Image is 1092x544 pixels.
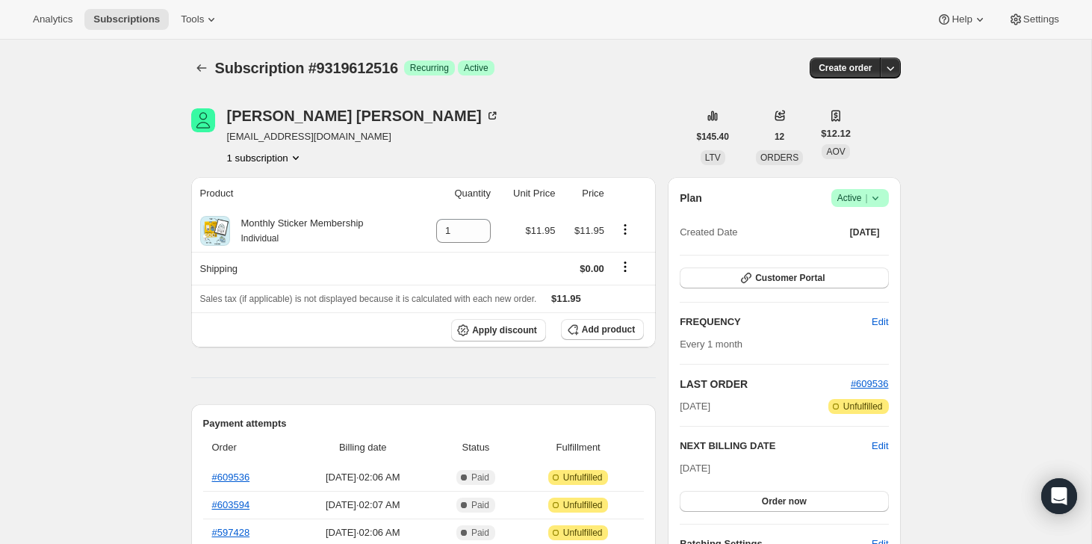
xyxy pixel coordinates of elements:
[850,226,880,238] span: [DATE]
[851,378,889,389] a: #609536
[296,498,430,513] span: [DATE] · 02:07 AM
[296,525,430,540] span: [DATE] · 02:06 AM
[843,401,883,412] span: Unfulfilled
[580,263,604,274] span: $0.00
[230,216,364,246] div: Monthly Sticker Membership
[563,499,603,511] span: Unfulfilled
[841,222,889,243] button: [DATE]
[215,60,398,76] span: Subscription #9319612516
[680,268,888,288] button: Customer Portal
[410,62,449,74] span: Recurring
[200,216,230,246] img: product img
[471,472,489,483] span: Paid
[680,463,710,474] span: [DATE]
[526,225,556,236] span: $11.95
[212,527,250,538] a: #597428
[227,108,500,123] div: [PERSON_NAME] [PERSON_NAME]
[551,293,581,304] span: $11.95
[865,192,867,204] span: |
[582,324,635,336] span: Add product
[613,221,637,238] button: Product actions
[837,191,883,205] span: Active
[688,126,738,147] button: $145.40
[680,491,888,512] button: Order now
[952,13,972,25] span: Help
[872,315,888,330] span: Edit
[200,294,537,304] span: Sales tax (if applicable) is not displayed because it is calculated with each new order.
[851,377,889,392] button: #609536
[227,129,500,144] span: [EMAIL_ADDRESS][DOMAIN_NAME]
[172,9,228,30] button: Tools
[821,126,851,141] span: $12.12
[705,152,721,163] span: LTV
[680,377,851,392] h2: LAST ORDER
[563,472,603,483] span: Unfulfilled
[1041,478,1077,514] div: Open Intercom Messenger
[762,495,807,507] span: Order now
[680,191,702,205] h2: Plan
[559,177,608,210] th: Price
[613,259,637,275] button: Shipping actions
[24,9,81,30] button: Analytics
[203,431,291,464] th: Order
[521,440,635,455] span: Fulfillment
[241,233,279,244] small: Individual
[574,225,604,236] span: $11.95
[471,499,489,511] span: Paid
[775,131,784,143] span: 12
[563,527,603,539] span: Unfulfilled
[296,440,430,455] span: Billing date
[227,150,303,165] button: Product actions
[191,58,212,78] button: Subscriptions
[203,416,645,431] h2: Payment attempts
[439,440,512,455] span: Status
[819,62,872,74] span: Create order
[495,177,559,210] th: Unit Price
[212,499,250,510] a: #603594
[93,13,160,25] span: Subscriptions
[191,252,415,285] th: Shipping
[810,58,881,78] button: Create order
[680,439,872,454] h2: NEXT BILLING DATE
[84,9,169,30] button: Subscriptions
[826,146,845,157] span: AOV
[451,319,546,341] button: Apply discount
[680,225,737,240] span: Created Date
[680,339,742,350] span: Every 1 month
[415,177,495,210] th: Quantity
[760,152,798,163] span: ORDERS
[755,272,825,284] span: Customer Portal
[33,13,72,25] span: Analytics
[999,9,1068,30] button: Settings
[191,177,415,210] th: Product
[296,470,430,485] span: [DATE] · 02:06 AM
[472,324,537,336] span: Apply discount
[471,527,489,539] span: Paid
[680,315,872,330] h2: FREQUENCY
[561,319,644,340] button: Add product
[191,108,215,132] span: Brittany Walsh
[680,399,710,414] span: [DATE]
[766,126,793,147] button: 12
[1023,13,1059,25] span: Settings
[863,310,897,334] button: Edit
[212,472,250,483] a: #609536
[697,131,729,143] span: $145.40
[181,13,204,25] span: Tools
[464,62,488,74] span: Active
[928,9,996,30] button: Help
[872,439,888,454] button: Edit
